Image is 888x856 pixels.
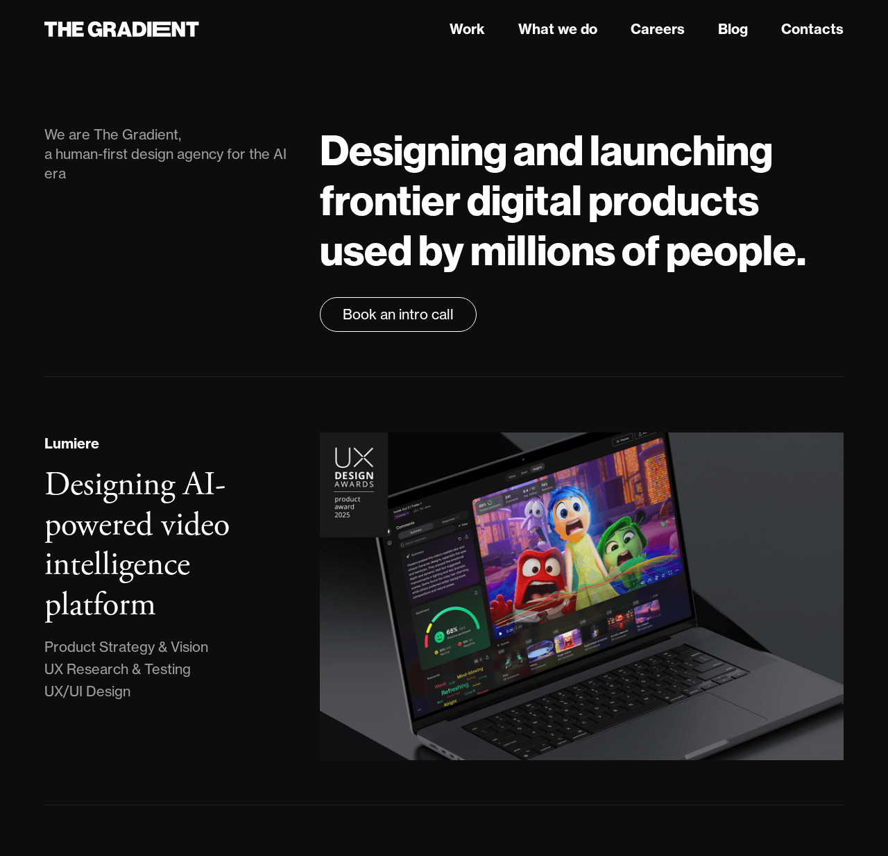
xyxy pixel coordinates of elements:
a: LumiereDesigning AI-powered video intelligence platformProduct Strategy & VisionUX Research & Tes... [44,433,844,760]
a: What we do [518,19,597,40]
div: Lumiere [44,433,99,454]
div: We are The Gradient, a human-first design agency for the AI era [44,125,292,183]
a: Blog [718,19,748,40]
h3: Designing AI-powered video intelligence platform [44,464,230,626]
div: Product Strategy & Vision UX Research & Testing UX/UI Design [44,636,208,703]
a: Book an intro call [320,297,477,332]
a: Contacts [781,19,844,40]
a: Careers [631,19,685,40]
h1: Designing and launching frontier digital products used by millions of people. [320,125,844,275]
a: Work [450,19,485,40]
